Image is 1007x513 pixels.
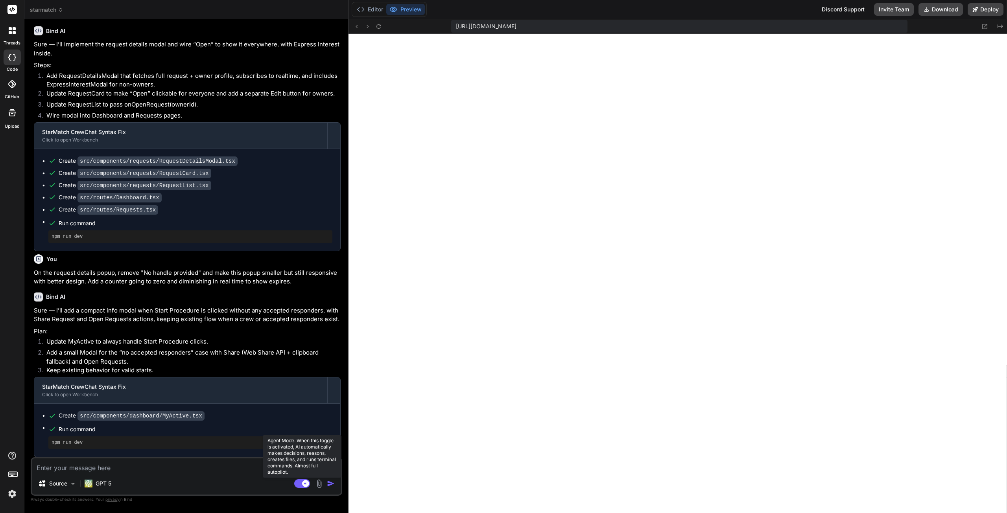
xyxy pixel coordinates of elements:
[70,480,76,487] img: Pick Models
[918,3,963,16] button: Download
[46,27,65,35] h6: Bind AI
[386,4,425,15] button: Preview
[456,22,516,30] span: [URL][DOMAIN_NAME]
[46,255,57,263] h6: You
[31,496,342,503] p: Always double-check its answers. Your in Bind
[40,100,341,111] li: Update RequestList to pass onOpenRequest(ownerId).
[59,206,158,214] div: Create
[52,439,329,446] pre: npm run dev
[105,497,120,502] span: privacy
[42,383,319,391] div: StarMatch CrewChat Syntax Fix
[59,193,162,202] div: Create
[6,487,19,500] img: settings
[34,268,341,286] p: On the request details popup, remove "No handle provided" and make this popup smaller but still r...
[49,480,67,487] p: Source
[30,6,63,14] span: starmatch
[77,169,211,178] code: src/components/requests/RequestCard.tsx
[59,157,238,165] div: Create
[40,366,341,377] li: Keep existing behavior for valid starts.
[42,128,319,136] div: StarMatch CrewChat Syntax Fix
[4,40,20,46] label: threads
[59,219,332,227] span: Run command
[52,234,329,240] pre: npm run dev
[96,480,111,487] p: GPT 5
[349,34,1007,513] iframe: Preview
[968,3,1003,16] button: Deploy
[327,480,335,487] img: icon
[354,4,386,15] button: Editor
[46,293,65,301] h6: Bind AI
[77,181,211,190] code: src/components/requests/RequestList.tsx
[59,169,211,177] div: Create
[817,3,869,16] div: Discord Support
[40,72,341,89] li: Add RequestDetailsModal that fetches full request + owner profile, subscribes to realtime, and in...
[59,425,332,433] span: Run command
[34,327,341,336] p: Plan:
[34,123,327,149] button: StarMatch CrewChat Syntax FixClick to open Workbench
[77,156,238,166] code: src/components/requests/RequestDetailsModal.tsx
[77,411,205,421] code: src/components/dashboard/MyActive.tsx
[77,193,162,202] code: src/routes/Dashboard.tsx
[874,3,914,16] button: Invite Team
[85,480,92,487] img: GPT 5
[315,479,324,488] img: attachment
[5,123,20,130] label: Upload
[5,94,19,100] label: GitHub
[40,111,341,122] li: Wire modal into Dashboard and Requests pages.
[77,205,158,215] code: src/routes/Requests.tsx
[40,89,341,100] li: Update RequestCard to make “Open” clickable for everyone and add a separate Edit button for owners.
[40,348,341,366] li: Add a small Modal for the “no accepted responders” case with Share (Web Share API + clipboard fal...
[34,40,341,58] p: Sure — I’ll implement the request details modal and wire “Open” to show it everywhere, with Expre...
[7,66,18,73] label: code
[34,377,327,403] button: StarMatch CrewChat Syntax FixClick to open Workbench
[293,479,312,488] button: Agent Mode. When this toggle is activated, AI automatically makes decisions, reasons, creates fil...
[34,61,341,70] p: Steps:
[42,137,319,143] div: Click to open Workbench
[59,412,205,420] div: Create
[59,181,211,189] div: Create
[40,337,341,348] li: Update MyActive to always handle Start Procedure clicks.
[42,392,319,398] div: Click to open Workbench
[34,306,341,324] p: Sure — I’ll add a compact info modal when Start Procedure is clicked without any accepted respond...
